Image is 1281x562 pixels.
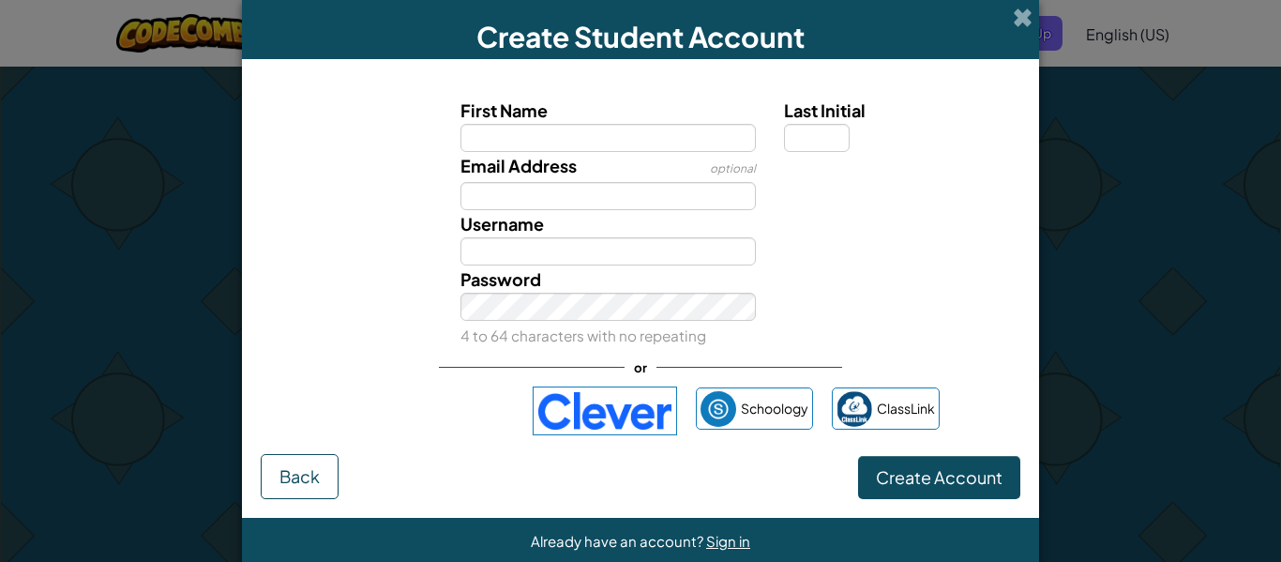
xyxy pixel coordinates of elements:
span: Username [460,213,544,235]
span: Schoology [741,395,808,422]
span: Password [460,268,541,290]
span: Back [279,465,320,487]
span: First Name [460,99,548,121]
span: Create Account [876,466,1002,488]
span: or [625,354,656,381]
a: Sign in [706,532,750,550]
span: Already have an account? [531,532,706,550]
span: ClassLink [877,395,935,422]
img: clever-logo-blue.png [533,387,677,435]
button: Back [261,454,339,499]
span: optional [710,161,756,175]
span: Create Student Account [476,19,805,54]
img: classlink-logo-small.png [836,391,872,427]
span: Last Initial [784,99,866,121]
iframe: Sign in with Google Button [333,390,523,432]
img: schoology.png [701,391,736,427]
span: Email Address [460,155,577,176]
button: Create Account [858,456,1020,499]
small: 4 to 64 characters with no repeating [460,327,706,344]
